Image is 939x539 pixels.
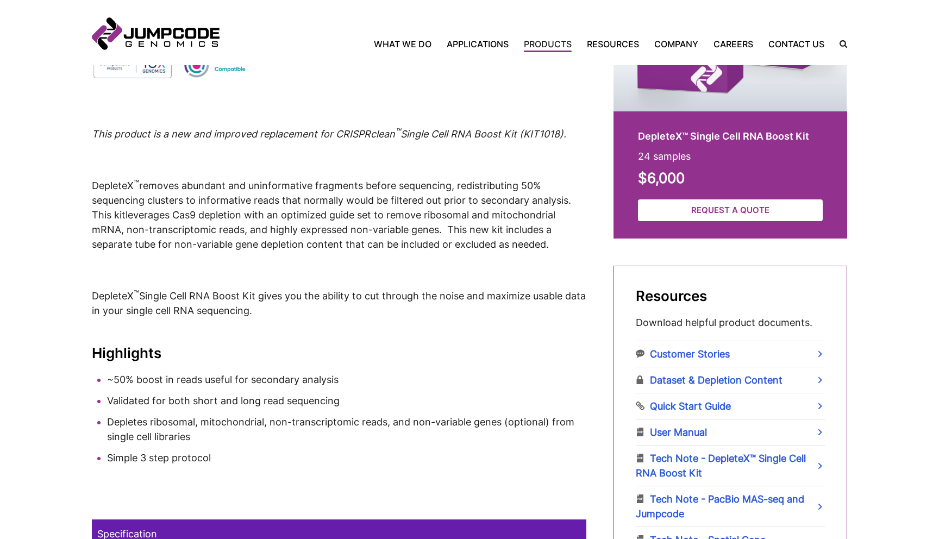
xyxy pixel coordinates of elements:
[638,149,823,164] p: 24 samples
[638,170,685,186] strong: $6,000
[107,450,586,465] li: Simple 3 step protocol
[220,37,832,51] nav: Primary Navigation
[92,178,586,252] p: leverages Cas9 depletion with an optimized guide set to remove ribosomal and mitochondrial mRNA, ...
[439,37,516,51] a: Applications
[92,288,586,318] p: DepleteX Single Cell RNA Boost Kit gives you the ability to cut through the noise and maximize us...
[638,129,823,143] h2: DepleteX™ Single Cell RNA Boost Kit
[92,128,566,140] em: This product is a new and improved replacement for CRISPRclean Single Cell RNA Boost Kit (KIT1018).
[92,345,586,361] h3: Highlights
[636,315,825,330] p: Download helpful product documents.
[636,419,825,445] a: User Manual
[647,37,706,51] a: Company
[134,179,139,187] sup: ™
[107,372,586,387] li: ~50% boost in reads useful for secondary analysis
[636,341,825,367] a: Customer Stories
[706,37,761,51] a: Careers
[761,37,832,51] a: Contact Us
[107,393,586,408] li: Validated for both short and long read sequencing
[636,446,825,486] a: Tech Note - DepleteX™ Single Cell RNA Boost Kit
[636,393,825,419] a: Quick Start Guide
[832,40,847,48] label: Search the site.
[636,367,825,393] a: Dataset & Depletion Content
[579,37,647,51] a: Resources
[92,180,574,221] span: DepleteX removes abundant and uninformative fragments before sequencing, redistributing 50% seque...
[638,199,823,222] a: Request a Quote
[134,289,139,298] sup: ™
[636,486,825,527] a: Tech Note - PacBio MAS-seq and Jumpcode
[636,288,825,304] h2: Resources
[516,37,579,51] a: Products
[107,415,586,444] li: Depletes ribosomal, mitochondrial, non-transcriptomic reads, and non-variable genes (optional) fr...
[374,37,439,51] a: What We Do
[395,127,400,136] sup: ™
